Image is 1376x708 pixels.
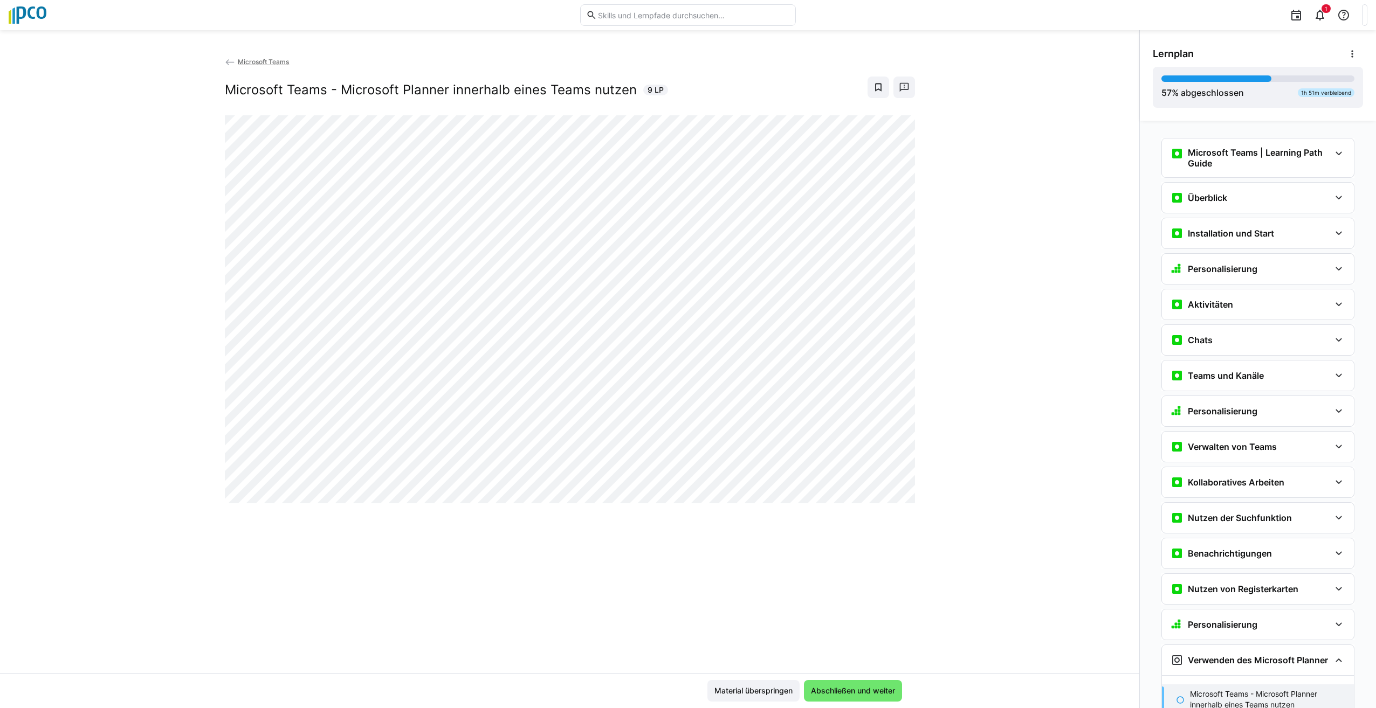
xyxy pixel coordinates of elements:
h3: Kollaboratives Arbeiten [1188,477,1284,488]
h3: Personalisierung [1188,406,1257,417]
span: Microsoft Teams [238,58,289,66]
span: 57 [1161,87,1172,98]
h3: Microsoft Teams | Learning Path Guide [1188,147,1330,169]
span: Lernplan [1153,48,1194,60]
span: 9 LP [648,85,664,95]
h3: Installation und Start [1188,228,1274,239]
div: % abgeschlossen [1161,86,1244,99]
h3: Verwalten von Teams [1188,441,1277,452]
div: 1h 51m verbleibend [1298,88,1354,97]
h3: Verwenden des Microsoft Planner [1188,655,1328,665]
h3: Aktivitäten [1188,299,1233,310]
h3: Nutzen der Suchfunktion [1188,512,1292,523]
h3: Benachrichtigungen [1188,548,1272,559]
a: Microsoft Teams [225,58,290,66]
input: Skills und Lernpfade durchsuchen… [597,10,790,20]
h2: Microsoft Teams - Microsoft Planner innerhalb eines Teams nutzen [225,82,637,98]
button: Abschließen und weiter [804,680,902,702]
h3: Chats [1188,335,1213,345]
span: Abschließen und weiter [809,685,897,696]
h3: Personalisierung [1188,263,1257,274]
span: Material überspringen [713,685,794,696]
button: Material überspringen [707,680,800,702]
h3: Überblick [1188,192,1227,203]
h3: Teams und Kanäle [1188,370,1264,381]
h3: Personalisierung [1188,619,1257,630]
h3: Nutzen von Registerkarten [1188,584,1298,594]
span: 1 [1325,5,1327,12]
